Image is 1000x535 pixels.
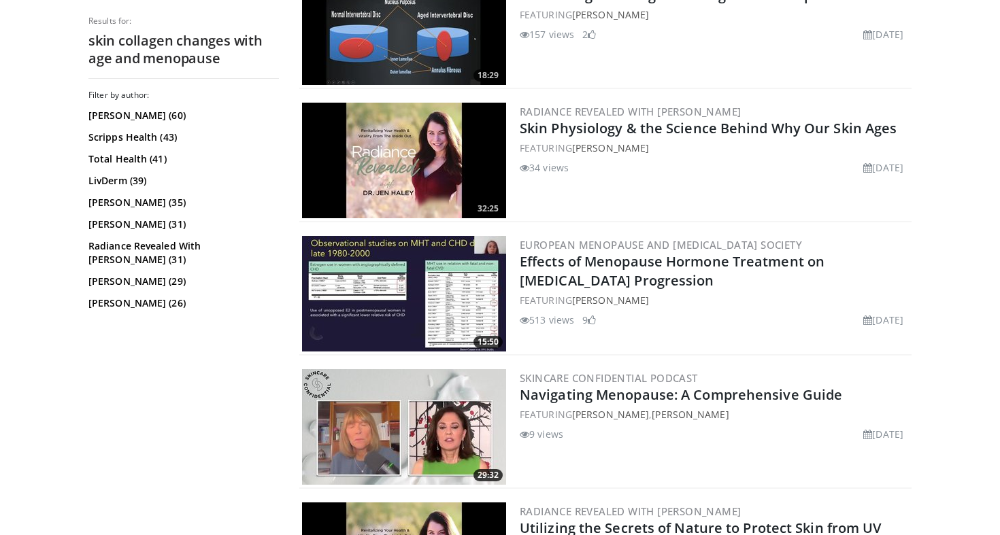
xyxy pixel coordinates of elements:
[863,160,903,175] li: [DATE]
[88,16,279,27] p: Results for:
[520,385,842,404] a: Navigating Menopause: A Comprehensive Guide
[520,293,909,307] div: FEATURING
[520,313,574,327] li: 513 views
[88,218,276,231] a: [PERSON_NAME] (31)
[88,109,276,122] a: [PERSON_NAME] (60)
[520,238,802,252] a: European Menopause and [MEDICAL_DATA] Society
[863,313,903,327] li: [DATE]
[88,32,279,67] h2: skin collagen changes with age and menopause
[520,371,698,385] a: Skincare Confidential Podcast
[863,27,903,41] li: [DATE]
[520,407,909,421] div: FEATURING ,
[582,313,596,327] li: 9
[302,236,506,351] a: 15:50
[88,239,276,266] a: Radiance Revealed With [PERSON_NAME] (31)
[520,105,741,118] a: Radiance Revealed with [PERSON_NAME]
[88,296,276,310] a: [PERSON_NAME] (26)
[88,196,276,209] a: [PERSON_NAME] (35)
[520,27,574,41] li: 157 views
[302,103,506,218] img: 21e18e02-4ffe-40b0-8db3-252ea36b3ad3.300x170_q85_crop-smart_upscale.jpg
[473,203,503,215] span: 32:25
[572,294,649,307] a: [PERSON_NAME]
[88,275,276,288] a: [PERSON_NAME] (29)
[572,141,649,154] a: [PERSON_NAME]
[520,141,909,155] div: FEATURING
[520,7,909,22] div: FEATURING
[520,119,897,137] a: Skin Physiology & the Science Behind Why Our Skin Ages
[302,369,506,485] img: 7cfce5a0-fc8e-4ea1-9735-e847a06d05ea.300x170_q85_crop-smart_upscale.jpg
[572,408,649,421] a: [PERSON_NAME]
[88,131,276,144] a: Scripps Health (43)
[473,336,503,348] span: 15:50
[582,27,596,41] li: 2
[302,236,506,351] img: ec72a264-6cf4-4d20-bafe-de9052f193cd.300x170_q85_crop-smart_upscale.jpg
[572,8,649,21] a: [PERSON_NAME]
[652,408,729,421] a: [PERSON_NAME]
[473,69,503,82] span: 18:29
[520,160,569,175] li: 34 views
[520,504,741,518] a: Radiance Revealed with [PERSON_NAME]
[863,427,903,441] li: [DATE]
[520,252,824,290] a: Effects of Menopause Hormone Treatment on [MEDICAL_DATA] Progression
[88,152,276,166] a: Total Health (41)
[302,369,506,485] a: 29:32
[88,90,279,101] h3: Filter by author:
[302,103,506,218] a: 32:25
[520,427,563,441] li: 9 views
[88,174,276,188] a: LivDerm (39)
[473,469,503,481] span: 29:32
